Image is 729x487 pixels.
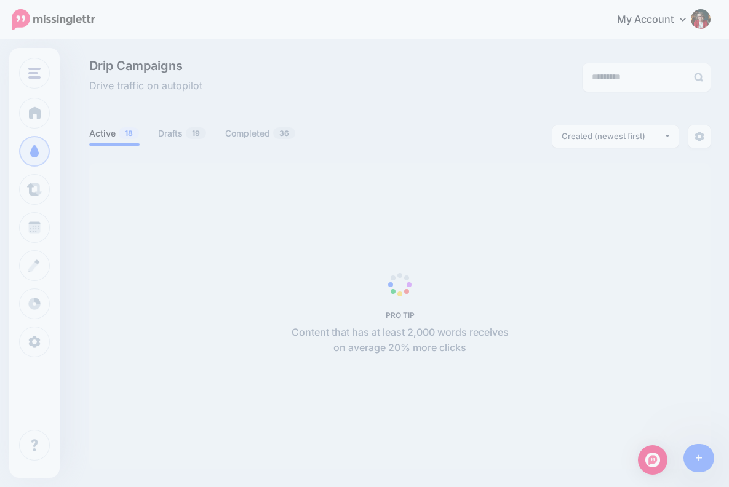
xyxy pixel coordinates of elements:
p: Content that has at least 2,000 words receives on average 20% more clicks [285,325,516,357]
h5: PRO TIP [285,311,516,320]
a: Completed36 [225,126,296,141]
span: 18 [119,127,139,139]
a: Active18 [89,126,140,141]
a: Drafts19 [158,126,207,141]
span: Drive traffic on autopilot [89,78,202,94]
a: My Account [605,5,711,35]
img: settings-grey.png [695,132,704,141]
span: 36 [273,127,295,139]
span: 19 [186,127,206,139]
img: search-grey-6.png [694,73,703,82]
div: Created (newest first) [562,130,664,142]
img: Missinglettr [12,9,95,30]
img: menu.png [28,68,41,79]
button: Created (newest first) [552,125,679,148]
span: Drip Campaigns [89,60,202,72]
div: Open Intercom Messenger [638,445,667,475]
